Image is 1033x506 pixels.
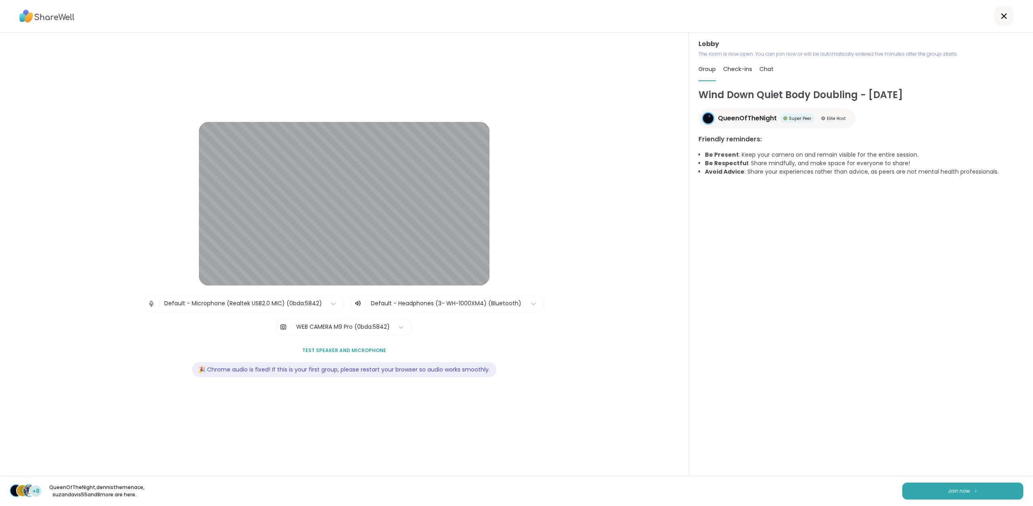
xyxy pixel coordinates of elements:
span: Check-ins [723,65,752,73]
img: Microphone [148,296,155,312]
span: QueenOfTheNight [718,113,777,123]
a: QueenOfTheNightQueenOfTheNightSuper PeerSuper PeerElite HostElite Host [698,109,855,128]
img: Camera [280,319,287,335]
span: | [158,296,160,312]
p: The room is now open. You can join now or will be automatically entered five minutes after the gr... [698,50,1023,58]
img: ShareWell Logomark [973,489,978,493]
div: 🎉 Chrome audio is fixed! If this is your first group, please restart your browser so audio works ... [192,362,496,377]
button: Join now [902,483,1023,500]
p: QueenOfTheNight , dennisthemenace , suzandavis55 and 8 more are here. [49,484,140,498]
span: +8 [32,487,40,496]
li: : Share your experiences rather than advice, as peers are not mental health professionals. [705,168,1023,176]
img: QueenOfTheNight [10,485,22,496]
span: | [290,319,292,335]
img: suzandavis55 [23,485,35,496]
span: Super Peer [789,115,811,122]
span: d [20,485,25,496]
span: Join now [948,487,970,495]
span: | [365,299,367,309]
button: Test speaker and microphone [299,342,389,359]
img: Super Peer [783,116,787,120]
h1: Wind Down Quiet Body Doubling - [DATE] [698,88,1023,102]
img: QueenOfTheNight [703,113,713,124]
img: ShareWell Logo [19,7,75,25]
li: : Keep your camera on and remain visible for the entire session. [705,151,1023,159]
div: Default - Microphone (Realtek USB2.0 MIC) (0bda:5842) [164,299,322,308]
span: Elite Host [827,115,846,122]
b: Be Respectful [705,159,748,167]
h3: Lobby [698,39,1023,49]
img: Elite Host [821,116,825,120]
b: Be Present [705,151,739,159]
b: Avoid Advice [705,168,744,176]
li: : Share mindfully, and make space for everyone to share! [705,159,1023,168]
span: Chat [759,65,774,73]
h3: Friendly reminders: [698,134,1023,144]
div: WEB CAMERA M9 Pro (0bda:5842) [296,323,390,331]
span: Test speaker and microphone [302,347,386,354]
span: Group [698,65,716,73]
